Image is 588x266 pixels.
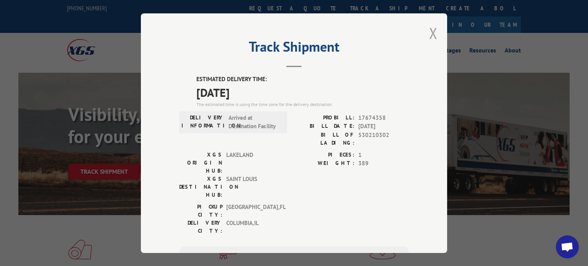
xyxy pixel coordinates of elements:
label: PIECES: [294,150,354,159]
div: The estimated time is using the time zone for the delivery destination. [196,101,409,108]
label: WEIGHT: [294,159,354,168]
h2: Track Shipment [179,41,409,56]
span: 530210302 [358,131,409,147]
span: 389 [358,159,409,168]
label: DELIVERY CITY: [179,219,222,235]
span: 1 [358,150,409,159]
span: 17674358 [358,113,409,122]
span: COLUMBIA , IL [226,219,278,235]
label: ESTIMATED DELIVERY TIME: [196,75,409,84]
div: Open chat [556,235,579,258]
label: DELIVERY INFORMATION: [181,113,225,131]
span: SAINT LOUIS [226,175,278,199]
label: XGS DESTINATION HUB: [179,175,222,199]
label: BILL OF LADING: [294,131,354,147]
span: [DATE] [196,83,409,101]
button: Close modal [429,23,438,43]
label: XGS ORIGIN HUB: [179,150,222,175]
span: Arrived at Destination Facility [229,113,280,131]
label: BILL DATE: [294,122,354,131]
span: [GEOGRAPHIC_DATA] , FL [226,202,278,219]
span: [DATE] [358,122,409,131]
span: LAKELAND [226,150,278,175]
label: PROBILL: [294,113,354,122]
label: PICKUP CITY: [179,202,222,219]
